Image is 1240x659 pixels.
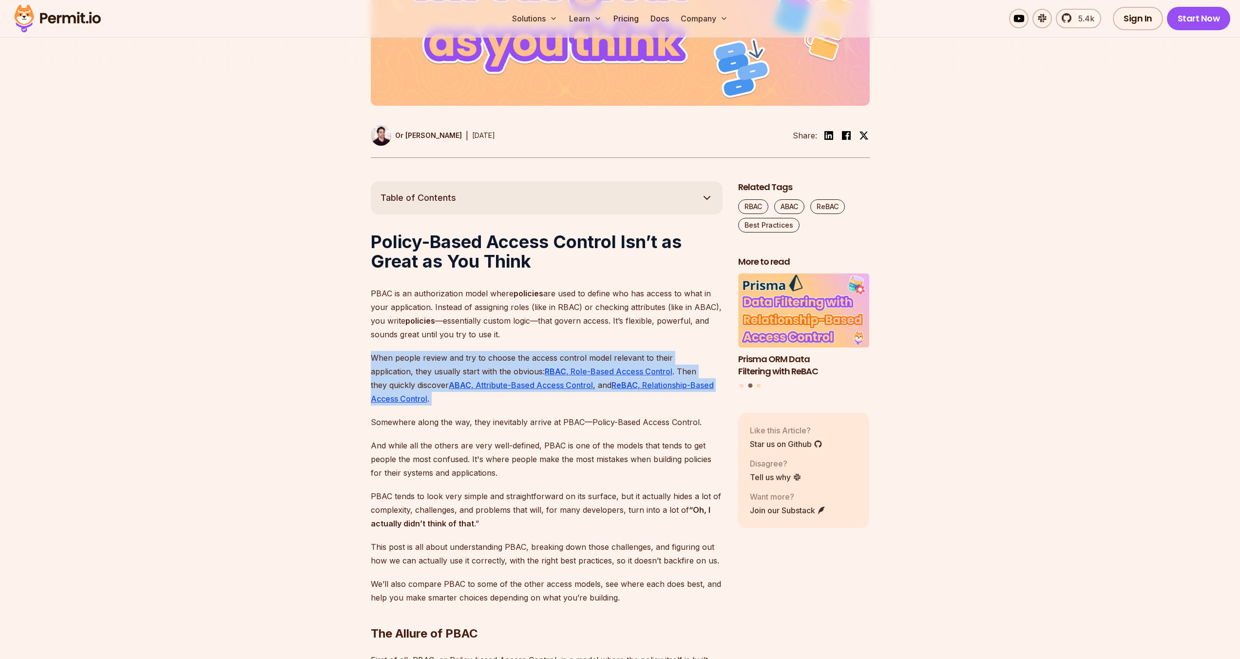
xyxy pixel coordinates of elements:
[371,351,723,406] p: When people review and try to choose the access control model relevant to their application, they...
[545,367,672,376] a: RBAC, Role-Based Access Control
[371,505,710,528] strong: “Oh, I actually didn’t think of that
[738,273,870,348] img: Prisma ORM Data Filtering with ReBAC
[738,273,870,389] div: Posts
[449,380,471,390] strong: ABAC
[371,287,723,341] p: PBAC is an authorization model where are used to define who has access to what in your applicatio...
[750,491,826,503] p: Want more?
[750,504,826,516] a: Join our Substack
[10,2,105,35] img: Permit logo
[611,380,638,390] strong: ReBAC
[1113,7,1163,30] a: Sign In
[757,384,761,388] button: Go to slide 3
[840,130,852,141] img: facebook
[371,380,714,404] a: ReBAC, Relationship-Based Access Control
[371,415,723,429] p: Somewhere along the way, they inevitably arrive at PBAC—Policy-Based Access Control.
[738,199,768,214] a: RBAC
[395,131,462,140] p: Or [PERSON_NAME]
[371,587,723,641] h2: The Allure of PBAC
[823,130,835,141] img: linkedin
[1056,9,1101,28] a: 5.4k
[774,199,804,214] a: ABAC
[472,131,495,139] time: [DATE]
[371,232,723,271] h1: Policy-Based Access Control Isn’t as Great as You Think
[405,316,435,326] strong: policies
[750,438,822,450] a: Star us on Github
[381,191,456,205] span: Table of Contents
[859,131,869,140] img: twitter
[565,9,606,28] button: Learn
[738,353,870,378] h3: Prisma ORM Data Filtering with ReBAC
[371,439,723,480] p: And while all the others are very well-defined, PBAC is one of the models that tends to get peopl...
[545,367,566,376] strong: RBAC
[748,384,752,388] button: Go to slide 2
[371,577,723,604] p: We’ll also compare PBAC to some of the other access models, see where each does best, and help yo...
[740,384,744,388] button: Go to slide 1
[738,273,870,377] li: 2 of 3
[750,425,822,436] p: Like this Article?
[371,181,723,214] button: Table of Contents
[514,289,543,298] strong: policies
[750,458,801,469] p: Disagree?
[466,130,468,141] div: |
[508,9,561,28] button: Solutions
[1072,13,1094,24] span: 5.4k
[610,9,643,28] a: Pricing
[449,380,593,390] a: ABAC, Attribute-Based Access Control
[677,9,732,28] button: Company
[738,256,870,268] h2: More to read
[371,489,723,530] p: PBAC tends to look very simple and straightforward on its surface, but it actually hides a lot of...
[738,273,870,377] a: Prisma ORM Data Filtering with ReBACPrisma ORM Data Filtering with ReBAC
[647,9,673,28] a: Docs
[810,199,845,214] a: ReBAC
[738,218,800,233] a: Best Practices
[1167,7,1231,30] a: Start Now
[793,130,817,141] li: Share:
[371,125,391,146] img: Or Weis
[750,471,801,483] a: Tell us why
[738,181,870,194] h2: Related Tags
[371,125,462,146] a: Or [PERSON_NAME]
[371,540,723,567] p: This post is all about understanding PBAC, breaking down those challenges, and figuring out how w...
